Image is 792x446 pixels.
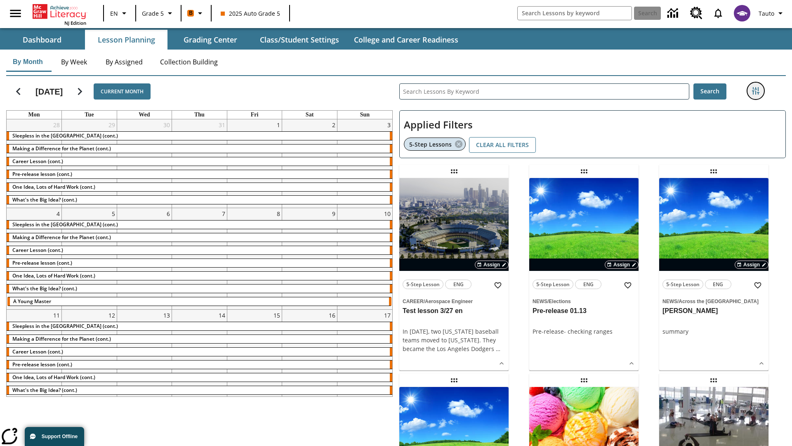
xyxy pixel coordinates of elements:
button: Show Details [495,357,508,370]
span: NJ Edition [64,20,86,26]
button: ENG [575,280,601,289]
button: Profile/Settings [755,6,789,21]
span: Sleepless in the Animal Kingdom (cont.) [12,221,118,228]
a: Home [33,3,86,20]
button: ENG [705,280,731,289]
a: August 1, 2025 [275,119,282,130]
span: ENG [713,280,723,289]
div: Draggable lesson: Test pre-release 21 [707,374,720,387]
div: lesson details [529,178,639,371]
span: 5-Step Lesson [406,280,440,289]
button: Grading Center [169,30,252,50]
button: Assign Choose Dates [605,261,639,269]
div: In [DATE], two [US_STATE] baseball teams moved to [US_STATE]. They became the Los Angeles Dodgers [403,327,505,353]
span: Career Lesson (cont.) [12,348,63,355]
button: Next [69,81,90,102]
button: 5-Step Lesson [662,280,703,289]
h3: Test lesson 3/27 en [403,307,505,316]
div: Sleepless in the Animal Kingdom (cont.) [7,221,392,229]
td: July 31, 2025 [172,119,227,208]
span: Making a Difference for the Planet (cont.) [12,145,111,152]
button: Current Month [94,83,151,100]
button: Add to Favorites [490,278,505,293]
button: Search [693,83,726,100]
button: Add to Favorites [620,278,635,293]
h3: Pre-release 01.13 [533,307,635,316]
td: July 29, 2025 [62,119,117,208]
a: August 2, 2025 [330,119,337,130]
div: One Idea, Lots of Hard Work (cont.) [7,183,392,191]
button: By Month [6,52,49,72]
div: summary [662,327,765,336]
span: Assign [613,261,630,268]
td: August 12, 2025 [62,310,117,399]
button: Previous [8,81,29,102]
a: July 30, 2025 [162,119,172,130]
td: August 6, 2025 [117,208,172,310]
h2: Applied Filters [404,115,781,135]
td: August 11, 2025 [7,310,62,399]
div: Home [33,2,86,26]
div: lesson details [399,178,509,371]
td: August 16, 2025 [282,310,337,399]
span: Topic: News/Across the US [662,297,765,306]
a: August 5, 2025 [110,208,117,219]
button: Assign Choose Dates [475,261,509,269]
a: July 31, 2025 [217,119,227,130]
span: What's the Big Idea? (cont.) [12,387,77,394]
a: Saturday [304,111,315,119]
a: August 13, 2025 [162,310,172,321]
span: Career Lesson (cont.) [12,247,63,254]
button: Show Details [755,357,768,370]
button: ENG [445,280,471,289]
div: Applied Filters [399,110,786,158]
span: What's the Big Idea? (cont.) [12,196,77,203]
button: Collection Building [153,52,224,72]
div: What's the Big Idea? (cont.) [7,386,392,394]
div: Draggable lesson: Test regular lesson [577,374,591,387]
button: By Week [54,52,95,72]
input: Search Lessons By Keyword [400,84,689,99]
div: Pre-release lesson (cont.) [7,361,392,369]
span: News [533,299,547,304]
div: Career Lesson (cont.) [7,157,392,166]
span: Career Lesson (cont.) [12,158,63,165]
span: Sleepless in the Animal Kingdom (cont.) [12,132,118,139]
span: 5-Step Lesson [666,280,700,289]
a: August 16, 2025 [327,310,337,321]
td: August 1, 2025 [227,119,282,208]
button: Show Details [625,357,638,370]
button: Clear All Filters [469,137,536,153]
div: Sleepless in the Animal Kingdom (cont.) [7,322,392,330]
td: August 15, 2025 [227,310,282,399]
a: August 6, 2025 [165,208,172,219]
div: A Young Master [7,297,391,306]
a: Notifications [707,2,729,24]
a: August 10, 2025 [382,208,392,219]
button: Grade: Grade 5, Select a grade [139,6,178,21]
button: Open side menu [3,1,28,26]
span: / [677,299,679,304]
button: Add to Favorites [750,278,765,293]
span: Pre-release lesson (cont.) [12,361,72,368]
div: Career Lesson (cont.) [7,246,392,254]
span: 5-Step Lesson [536,280,570,289]
button: College and Career Readiness [347,30,465,50]
td: August 10, 2025 [337,208,392,310]
span: One Idea, Lots of Hard Work (cont.) [12,374,95,381]
span: Topic: Career/Aerospace Engineer [403,297,505,306]
span: One Idea, Lots of Hard Work (cont.) [12,272,95,279]
h2: [DATE] [35,87,63,97]
div: Draggable lesson: Test lesson 3/27 en [448,165,461,178]
span: Assign [483,261,500,268]
button: 5-Step Lesson [403,280,443,289]
div: Remove 5-Step Lessons filter selected item [404,138,466,151]
span: One Idea, Lots of Hard Work (cont.) [12,183,95,190]
span: / [424,299,425,304]
div: Pre-release lesson (cont.) [7,170,392,178]
button: Filters Side menu [747,83,764,99]
input: search field [518,7,632,20]
div: Draggable lesson: Ready step order [448,374,461,387]
span: B [189,8,193,18]
span: / [547,299,549,304]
